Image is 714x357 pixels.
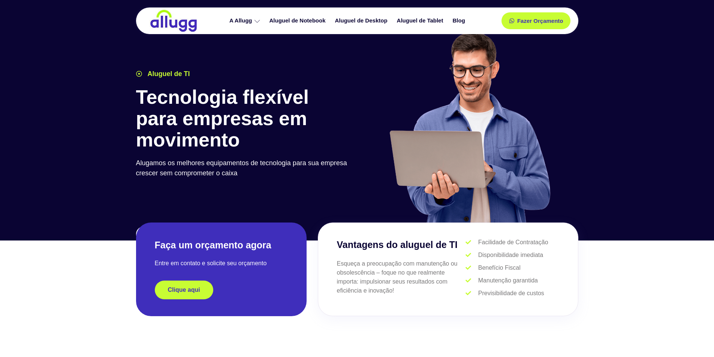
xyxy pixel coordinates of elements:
a: Aluguel de Desktop [331,14,393,27]
span: Fazer Orçamento [517,18,563,24]
span: Benefício Fiscal [476,263,521,272]
span: Manutenção garantida [476,276,538,285]
h2: Faça um orçamento agora [155,239,288,251]
p: Alugamos os melhores equipamentos de tecnologia para sua empresa crescer sem comprometer o caixa [136,158,353,178]
span: Clique aqui [168,287,200,293]
span: Previsibilidade de custos [476,289,544,298]
span: Disponibilidade imediata [476,251,543,260]
a: Aluguel de Notebook [266,14,331,27]
a: Aluguel de Tablet [393,14,449,27]
iframe: Chat Widget [677,321,714,357]
span: Facilidade de Contratação [476,238,548,247]
img: aluguel de ti para startups [387,31,552,223]
p: Esqueça a preocupação com manutenção ou obsolescência – foque no que realmente importa: impulsion... [337,259,466,295]
div: Widget de chat [677,321,714,357]
p: Entre em contato e solicite seu orçamento [155,259,288,268]
span: Aluguel de TI [146,69,190,79]
a: Clique aqui [155,281,213,299]
a: Blog [449,14,470,27]
h1: Tecnologia flexível para empresas em movimento [136,87,353,151]
h3: Vantagens do aluguel de TI [337,238,466,252]
img: locação de TI é Allugg [149,9,198,32]
a: A Allugg [226,14,266,27]
a: Fazer Orçamento [501,12,571,29]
